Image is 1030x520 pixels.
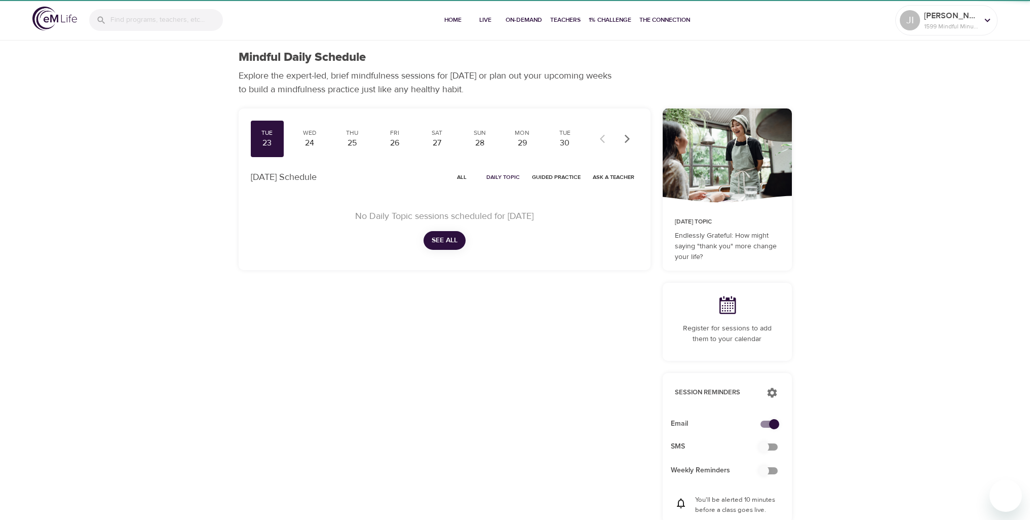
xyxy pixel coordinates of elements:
span: The Connection [639,15,690,25]
div: Tue [255,129,280,137]
p: Register for sessions to add them to your calendar [675,323,780,345]
div: 23 [255,137,280,149]
p: [DATE] Schedule [251,170,317,184]
p: No Daily Topic sessions scheduled for [DATE] [263,209,626,223]
span: Guided Practice [532,172,581,182]
span: SMS [671,441,768,452]
button: Guided Practice [528,169,585,185]
span: Email [671,419,768,429]
p: Session Reminders [675,388,756,398]
div: Sat [425,129,450,137]
span: Weekly Reminders [671,465,768,476]
div: 30 [552,137,578,149]
iframe: Button to launch messaging window [989,479,1022,512]
span: On-Demand [506,15,542,25]
div: 26 [382,137,407,149]
p: Explore the expert-led, brief mindfulness sessions for [DATE] or plan out your upcoming weeks to ... [239,69,619,96]
div: 29 [510,137,535,149]
span: See All [432,234,457,247]
p: [PERSON_NAME] [924,10,978,22]
span: Daily Topic [486,172,520,182]
p: You'll be alerted 10 minutes before a class goes live. [695,495,780,515]
div: Thu [339,129,365,137]
div: Wed [297,129,322,137]
img: logo [32,7,77,30]
p: [DATE] Topic [675,217,780,227]
span: Live [473,15,498,25]
div: 24 [297,137,322,149]
span: Home [441,15,465,25]
input: Find programs, teachers, etc... [110,9,223,31]
div: 27 [425,137,450,149]
button: See All [424,231,466,250]
div: Mon [510,129,535,137]
div: Fri [382,129,407,137]
div: 25 [339,137,365,149]
span: Teachers [550,15,581,25]
div: Tue [552,129,578,137]
span: All [450,172,474,182]
button: Daily Topic [482,169,524,185]
span: Ask a Teacher [593,172,634,182]
button: All [446,169,478,185]
h1: Mindful Daily Schedule [239,50,366,65]
p: Endlessly Grateful: How might saying "thank you" more change your life? [675,231,780,263]
div: Sun [467,129,492,137]
span: 1% Challenge [589,15,631,25]
button: Ask a Teacher [589,169,638,185]
div: JI [900,10,920,30]
p: 1599 Mindful Minutes [924,22,978,31]
div: 28 [467,137,492,149]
